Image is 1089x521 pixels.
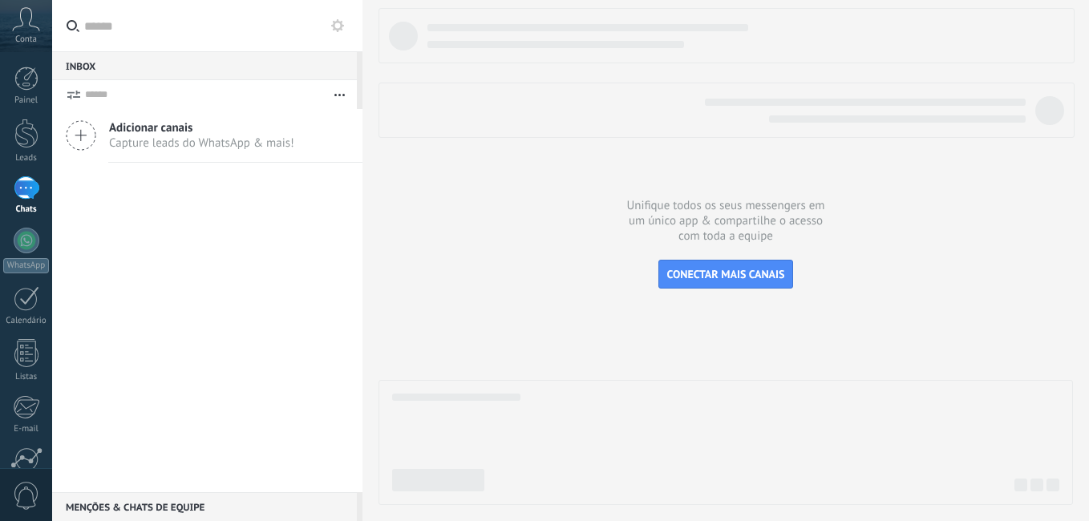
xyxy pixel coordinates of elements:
[3,372,50,382] div: Listas
[109,135,294,151] span: Capture leads do WhatsApp & mais!
[3,153,50,164] div: Leads
[52,492,357,521] div: Menções & Chats de equipe
[658,260,794,289] button: CONECTAR MAIS CANAIS
[52,51,357,80] div: Inbox
[3,424,50,434] div: E-mail
[15,34,37,45] span: Conta
[667,267,785,281] span: CONECTAR MAIS CANAIS
[3,258,49,273] div: WhatsApp
[3,204,50,215] div: Chats
[109,120,294,135] span: Adicionar canais
[3,95,50,106] div: Painel
[3,316,50,326] div: Calendário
